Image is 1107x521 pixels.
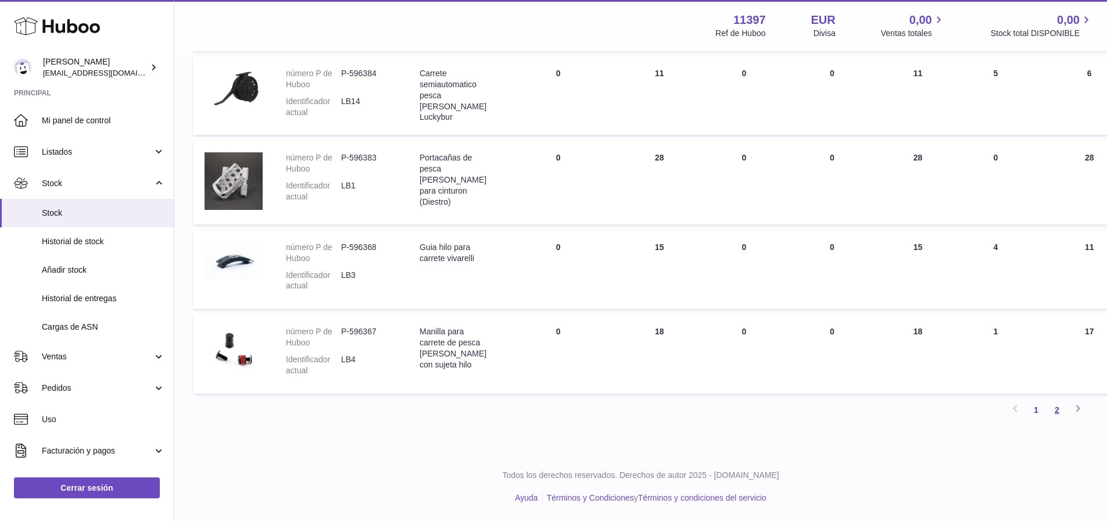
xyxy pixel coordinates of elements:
td: 0 [498,315,618,394]
dt: número P de Huboo [286,326,341,348]
dd: LB4 [341,354,396,376]
a: Ayuda [515,493,538,502]
dt: Identificador actual [286,96,341,118]
td: 0 [700,141,787,224]
p: Todos los derechos reservados. Derechos de autor 2025 - [DOMAIN_NAME] [184,470,1098,481]
dd: P-596368 [341,242,396,264]
span: Facturación y pagos [42,445,153,456]
a: 0,00 Ventas totales [881,12,945,39]
td: 18 [618,315,700,394]
td: 4 [959,230,1032,309]
div: [PERSON_NAME] [43,56,148,78]
span: [EMAIL_ADDRESS][DOMAIN_NAME] [43,68,171,77]
span: Historial de entregas [42,293,165,304]
div: Outline [5,5,170,15]
span: 0 [830,327,834,336]
span: Añadir stock [42,265,165,276]
dt: número P de Huboo [286,152,341,174]
td: 0 [700,230,787,309]
span: Listados [42,147,153,158]
li: y [543,493,766,504]
span: Historial de stock [42,236,165,247]
a: Back to Top [17,15,63,25]
dd: P-596384 [341,68,396,90]
span: Stock [42,178,153,189]
dd: LB3 [341,270,396,292]
label: Tamaño de fuente [5,70,71,80]
dd: LB1 [341,180,396,202]
td: 11 [618,56,700,135]
dt: número P de Huboo [286,242,341,264]
div: Carrete semiautomatico pesca [PERSON_NAME] Luckybur [420,68,486,123]
span: Mi panel de control [42,115,165,126]
span: Ventas [42,351,153,362]
span: 0 [830,153,834,162]
td: 28 [618,141,700,224]
a: Cerrar sesión [14,477,160,498]
strong: EUR [811,12,836,28]
img: product image [205,326,263,370]
span: 16 px [14,81,33,91]
span: Cargas de ASN [42,322,165,333]
td: 0 [700,315,787,394]
span: Uso [42,414,165,425]
dt: Identificador actual [286,354,341,376]
dt: número P de Huboo [286,68,341,90]
a: 1 [1026,399,1047,420]
span: Ventas totales [881,28,945,39]
td: 0 [700,56,787,135]
dd: P-596383 [341,152,396,174]
div: Guia hilo para carrete vivarelli [420,242,486,264]
span: 0 [830,69,834,78]
a: Términos y condiciones del servicio [638,493,766,502]
td: 18 [876,315,959,394]
img: product image [205,68,263,110]
td: 15 [618,230,700,309]
img: product image [205,242,263,281]
td: 15 [876,230,959,309]
td: 1 [959,315,1032,394]
span: 0,00 [1057,12,1080,28]
td: 0 [959,141,1032,224]
h3: Estilo [5,37,170,49]
td: 28 [876,141,959,224]
td: 0 [498,56,618,135]
div: Divisa [814,28,836,39]
td: 11 [876,56,959,135]
span: Stock [42,208,165,219]
div: Manilla para carrete de pesca [PERSON_NAME] con sujeta hilo [420,326,486,370]
strong: 11397 [733,12,766,28]
dt: Identificador actual [286,270,341,292]
dd: P-596367 [341,326,396,348]
img: product image [205,152,263,210]
a: 0,00 Stock total DISPONIBLE [991,12,1093,39]
img: info@luckybur.com [14,59,31,76]
div: Ref de Huboo [715,28,765,39]
div: Portacañas de pesca [PERSON_NAME] para cinturon (Diestro) [420,152,486,207]
td: 0 [498,230,618,309]
span: Stock total DISPONIBLE [991,28,1093,39]
a: Términos y Condiciones [547,493,634,502]
a: 2 [1047,399,1067,420]
span: 0,00 [909,12,932,28]
span: 0 [830,242,834,252]
dd: LB14 [341,96,396,118]
span: Pedidos [42,383,153,394]
td: 0 [498,141,618,224]
dt: Identificador actual [286,180,341,202]
td: 5 [959,56,1032,135]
